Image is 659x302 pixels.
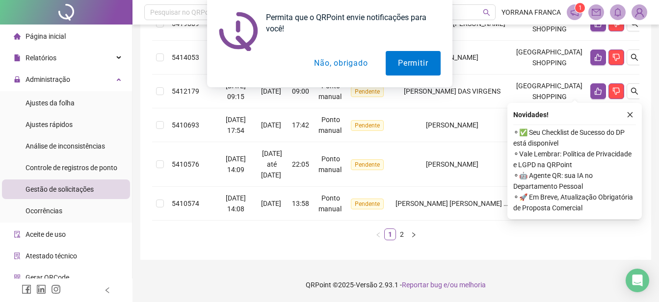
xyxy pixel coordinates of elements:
span: Ponto manual [318,116,342,134]
li: Página anterior [372,228,384,240]
span: like [594,87,602,95]
span: Ajustes da folha [26,99,75,107]
span: 5412179 [172,87,199,95]
span: [DATE] 14:08 [226,194,246,213]
span: 22:05 [292,160,309,168]
span: close [627,111,633,118]
span: [PERSON_NAME] [426,160,478,168]
span: [DATE] 14:09 [226,155,246,174]
span: [DATE] 17:54 [226,116,246,134]
span: Pendente [351,120,384,131]
span: Pendente [351,159,384,170]
span: 13:58 [292,200,309,207]
span: Análise de inconsistências [26,142,105,150]
span: Novidades ! [513,109,549,120]
span: 5410693 [172,121,199,129]
span: search [631,87,638,95]
span: Controle de registros de ponto [26,164,117,172]
span: instagram [51,284,61,294]
span: 5410576 [172,160,199,168]
button: Não, obrigado [302,51,380,75]
span: Ponto manual [318,194,342,213]
div: Permita que o QRPoint envie notificações para você! [258,12,441,34]
span: 09:00 [292,87,309,95]
span: ⚬ Vale Lembrar: Política de Privacidade e LGPD na QRPoint [513,149,636,170]
span: [PERSON_NAME] [PERSON_NAME] DOS [PERSON_NAME] [395,200,571,207]
span: solution [14,252,21,259]
span: [PERSON_NAME] DAS VIRGENS [404,87,501,95]
span: Gerar QRCode [26,274,69,281]
span: Atestado técnico [26,252,77,260]
li: 2 [396,228,408,240]
span: audit [14,231,21,238]
span: [DATE] [261,200,281,207]
footer: QRPoint © 2025 - 2.93.1 - [132,268,659,302]
span: Ajustes rápidos [26,121,73,128]
span: Pendente [351,86,384,97]
span: left [375,232,381,238]
a: 2 [396,229,407,240]
span: [DATE] [261,87,281,95]
span: right [411,232,417,238]
td: [GEOGRAPHIC_DATA] SHOPPING [512,75,586,108]
div: Open Intercom Messenger [626,269,649,292]
button: Permitir [386,51,440,75]
span: ⚬ ✅ Seu Checklist de Sucesso do DP está disponível [513,127,636,149]
span: facebook [22,284,31,294]
span: Ocorrências [26,207,62,215]
button: right [408,228,420,240]
span: [PERSON_NAME] [426,121,478,129]
span: Pendente [351,199,384,209]
span: ⚬ 🚀 Em Breve, Atualização Obrigatória de Proposta Comercial [513,192,636,213]
a: 1 [385,229,395,240]
span: ⚬ 🤖 Agente QR: sua IA no Departamento Pessoal [513,170,636,192]
span: Ponto manual [318,155,342,174]
button: left [372,228,384,240]
span: left [104,287,111,294]
li: 1 [384,228,396,240]
li: Próxima página [408,228,420,240]
span: Gestão de solicitações [26,185,94,193]
span: linkedin [36,284,46,294]
span: Versão [356,281,377,289]
span: 17:42 [292,121,309,129]
span: Reportar bug e/ou melhoria [402,281,486,289]
span: qrcode [14,274,21,281]
span: [DATE] [261,121,281,129]
span: 5410574 [172,200,199,207]
span: [DATE] até [DATE] [261,150,282,179]
span: Aceite de uso [26,230,66,238]
span: dislike [612,87,620,95]
img: notification icon [219,12,258,51]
